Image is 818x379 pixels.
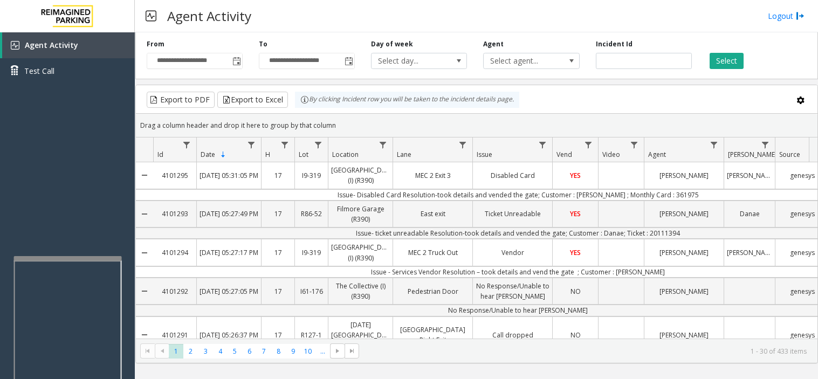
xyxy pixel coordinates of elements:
[393,322,472,348] a: [GEOGRAPHIC_DATA] Right Exit
[198,344,213,359] span: Page 3
[244,137,259,152] a: Date Filter Menu
[328,239,393,265] a: [GEOGRAPHIC_DATA] (I) (R390)
[644,206,724,222] a: [PERSON_NAME]
[257,344,271,359] span: Page 7
[153,327,196,343] a: 4101291
[483,39,504,49] label: Agent
[136,197,153,231] a: Collapse Details
[644,168,724,183] a: [PERSON_NAME]
[570,287,581,296] span: NO
[796,10,805,22] img: logout
[779,150,800,159] span: Source
[724,245,775,260] a: [PERSON_NAME]
[644,327,724,343] a: [PERSON_NAME]
[147,92,215,108] button: Export to PDF
[136,313,153,358] a: Collapse Details
[328,317,393,354] a: [DATE] [GEOGRAPHIC_DATA] 127-54 (R390)
[300,95,309,104] img: infoIcon.svg
[315,344,330,359] span: Page 11
[197,245,261,260] a: [DATE] 05:27:17 PM
[473,168,552,183] a: Disabled Card
[348,347,356,355] span: Go to the last page
[553,245,598,260] a: YES
[153,284,196,299] a: 4101292
[262,327,294,343] a: 17
[596,39,633,49] label: Incident Id
[228,344,242,359] span: Page 5
[153,245,196,260] a: 4101294
[162,3,257,29] h3: Agent Activity
[136,235,153,270] a: Collapse Details
[262,206,294,222] a: 17
[153,168,196,183] a: 4101295
[183,344,198,359] span: Page 2
[397,150,411,159] span: Lane
[570,171,581,180] span: YES
[136,274,153,308] a: Collapse Details
[330,343,345,359] span: Go to the next page
[213,344,228,359] span: Page 4
[295,168,328,183] a: I9-319
[644,284,724,299] a: [PERSON_NAME]
[627,137,642,152] a: Video Filter Menu
[570,248,581,257] span: YES
[372,53,448,68] span: Select day...
[342,53,354,68] span: Toggle popup
[644,245,724,260] a: [PERSON_NAME]
[286,344,300,359] span: Page 9
[710,53,744,69] button: Select
[328,162,393,188] a: [GEOGRAPHIC_DATA] (I) (R390)
[295,284,328,299] a: I61-176
[707,137,721,152] a: Agent Filter Menu
[2,32,135,58] a: Agent Activity
[219,150,228,159] span: Sortable
[295,92,519,108] div: By clicking Incident row you will be taken to the incident details page.
[197,168,261,183] a: [DATE] 05:31:05 PM
[581,137,596,152] a: Vend Filter Menu
[271,344,286,359] span: Page 8
[556,150,572,159] span: Vend
[295,327,328,343] a: R127-1
[295,206,328,222] a: R86-52
[153,206,196,222] a: 4101293
[570,330,581,340] span: NO
[24,65,54,77] span: Test Call
[473,278,552,304] a: No Response/Unable to hear [PERSON_NAME]
[146,3,156,29] img: pageIcon
[376,137,390,152] a: Location Filter Menu
[371,39,413,49] label: Day of week
[259,39,267,49] label: To
[473,245,552,260] a: Vendor
[553,168,598,183] a: YES
[11,41,19,50] img: 'icon'
[473,206,552,222] a: Ticket Unreadable
[393,284,472,299] a: Pedestrian Door
[311,137,326,152] a: Lot Filter Menu
[136,137,817,339] div: Data table
[535,137,550,152] a: Issue Filter Menu
[456,137,470,152] a: Lane Filter Menu
[230,53,242,68] span: Toggle popup
[570,209,581,218] span: YES
[332,150,359,159] span: Location
[197,206,261,222] a: [DATE] 05:27:49 PM
[262,284,294,299] a: 17
[553,206,598,222] a: YES
[724,206,775,222] a: Danae
[301,344,315,359] span: Page 10
[768,10,805,22] a: Logout
[648,150,666,159] span: Agent
[136,158,153,192] a: Collapse Details
[169,344,183,359] span: Page 1
[553,327,598,343] a: NO
[217,92,288,108] button: Export to Excel
[180,137,194,152] a: Id Filter Menu
[602,150,620,159] span: Video
[393,206,472,222] a: East exit
[366,347,807,356] kendo-pager-info: 1 - 30 of 433 items
[197,327,261,343] a: [DATE] 05:26:37 PM
[473,327,552,343] a: Call dropped
[333,347,342,355] span: Go to the next page
[484,53,560,68] span: Select agent...
[728,150,777,159] span: [PERSON_NAME]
